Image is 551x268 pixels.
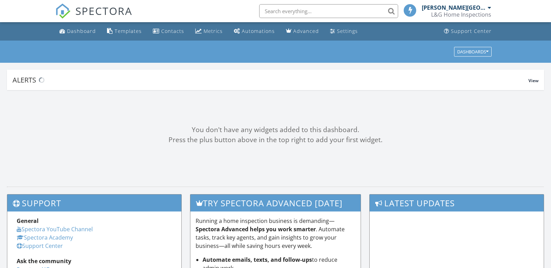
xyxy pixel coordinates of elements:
[231,25,278,38] a: Automations (Basic)
[242,28,275,34] div: Automations
[7,135,544,145] div: Press the plus button above in the top right to add your first widget.
[161,28,184,34] div: Contacts
[204,28,223,34] div: Metrics
[7,194,181,211] h3: Support
[528,78,538,84] span: View
[422,4,486,11] div: [PERSON_NAME][GEOGRAPHIC_DATA]
[115,28,142,34] div: Templates
[203,256,312,263] strong: Automate emails, texts, and follow-ups
[192,25,225,38] a: Metrics
[17,217,39,225] strong: General
[67,28,96,34] div: Dashboard
[190,194,360,211] h3: Try spectora advanced [DATE]
[259,4,398,18] input: Search everything...
[55,9,132,24] a: SPECTORA
[196,217,355,250] p: Running a home inspection business is demanding— . Automate tasks, track key agents, and gain ins...
[337,28,358,34] div: Settings
[17,257,172,265] div: Ask the community
[454,47,492,57] button: Dashboards
[17,242,63,250] a: Support Center
[17,225,93,233] a: Spectora YouTube Channel
[283,25,322,38] a: Advanced
[451,28,492,34] div: Support Center
[327,25,361,38] a: Settings
[441,25,494,38] a: Support Center
[370,194,544,211] h3: Latest Updates
[75,3,132,18] span: SPECTORA
[150,25,187,38] a: Contacts
[7,125,544,135] div: You don't have any widgets added to this dashboard.
[55,3,71,19] img: The Best Home Inspection Software - Spectora
[17,234,73,241] a: Spectora Academy
[293,28,319,34] div: Advanced
[57,25,99,38] a: Dashboard
[104,25,145,38] a: Templates
[431,11,491,18] div: L&G Home Inspections
[13,75,528,85] div: Alerts
[196,225,316,233] strong: Spectora Advanced helps you work smarter
[457,49,488,54] div: Dashboards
